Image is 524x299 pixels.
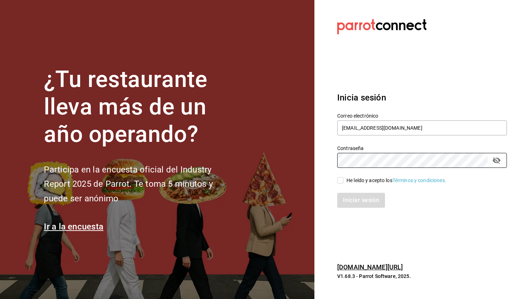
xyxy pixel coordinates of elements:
[337,120,507,135] input: Ingresa tu correo electrónico
[392,177,446,183] a: Términos y condiciones.
[44,163,236,206] h2: Participa en la encuesta oficial del Industry Report 2025 de Parrot. Te toma 5 minutos y puede se...
[44,66,236,148] h1: ¿Tu restaurante lleva más de un año operando?
[337,273,507,280] p: V1.68.3 - Parrot Software, 2025.
[337,91,507,104] h3: Inicia sesión
[337,263,403,271] a: [DOMAIN_NAME][URL]
[44,222,103,232] a: Ir a la encuesta
[490,154,503,166] button: passwordField
[337,113,507,118] label: Correo electrónico
[337,146,507,151] label: Contraseña
[346,177,446,184] div: He leído y acepto los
